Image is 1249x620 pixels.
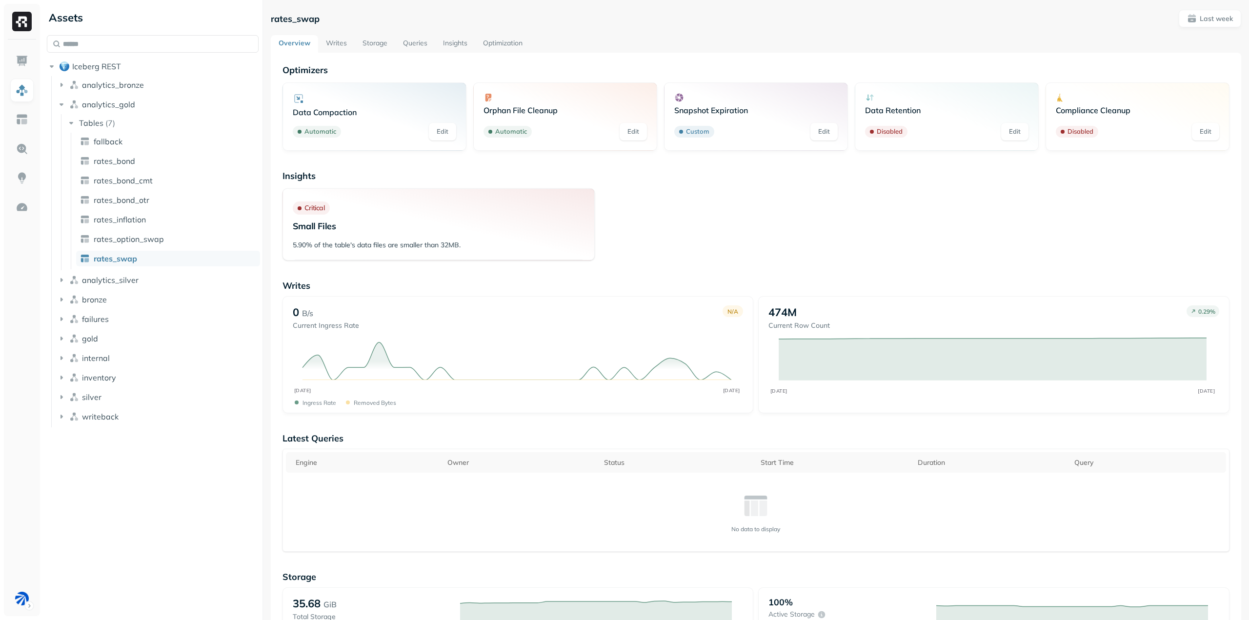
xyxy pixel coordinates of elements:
button: failures [57,311,259,327]
img: namespace [69,392,79,402]
a: fallback [76,134,260,149]
img: namespace [69,275,79,285]
p: Ingress Rate [302,399,336,406]
a: rates_bond_cmt [76,173,260,188]
span: rates_swap [94,254,137,263]
button: silver [57,389,259,405]
a: rates_option_swap [76,231,260,247]
a: rates_bond [76,153,260,169]
button: gold [57,331,259,346]
button: bronze [57,292,259,307]
img: table [80,254,90,263]
img: table [80,234,90,244]
p: Current Ingress Rate [293,321,359,330]
img: namespace [69,295,79,304]
p: Storage [282,571,1229,582]
a: Queries [395,35,435,53]
img: Optimization [16,201,28,214]
p: No data to display [731,525,780,533]
p: GiB [323,599,337,610]
a: rates_inflation [76,212,260,227]
a: Edit [810,123,838,140]
img: BAM Staging [15,592,29,605]
span: rates_bond_cmt [94,176,153,185]
a: Optimization [475,35,530,53]
p: ( 7 ) [105,118,115,128]
p: Data Compaction [293,107,456,117]
p: Writes [282,280,1229,291]
p: 0 [293,305,299,319]
p: Disabled [877,127,903,137]
div: Query [1074,458,1221,467]
div: Duration [918,458,1065,467]
img: table [80,176,90,185]
button: analytics_silver [57,272,259,288]
img: table [80,215,90,224]
p: 0.29 % [1198,308,1215,315]
tspan: [DATE] [723,387,740,394]
span: rates_inflation [94,215,146,224]
tspan: [DATE] [294,387,311,394]
div: Assets [47,10,259,25]
p: 5.90% of the table's data files are smaller than 32MB. [293,240,584,250]
tspan: [DATE] [770,388,787,394]
a: Edit [429,123,456,140]
img: table [80,195,90,205]
p: 474M [768,305,797,319]
p: rates_swap [271,13,320,24]
img: namespace [69,314,79,324]
p: B/s [302,307,313,319]
button: Tables(7) [66,115,260,131]
span: analytics_silver [82,275,139,285]
span: internal [82,353,110,363]
span: writeback [82,412,119,421]
p: Latest Queries [282,433,1229,444]
div: Engine [296,458,438,467]
span: gold [82,334,98,343]
span: rates_bond_otr [94,195,149,205]
p: N/A [727,308,738,315]
div: Owner [447,458,594,467]
p: Compliance Cleanup [1056,105,1219,115]
img: Ryft [12,12,32,31]
tspan: [DATE] [1198,388,1215,394]
p: 35.68 [293,597,321,610]
span: Tables [79,118,103,128]
img: namespace [69,80,79,90]
p: Snapshot Expiration [674,105,838,115]
img: namespace [69,353,79,363]
span: rates_bond [94,156,135,166]
button: writeback [57,409,259,424]
span: failures [82,314,109,324]
span: rates_option_swap [94,234,164,244]
a: Edit [1192,123,1219,140]
span: analytics_bronze [82,80,144,90]
a: Edit [620,123,647,140]
button: inventory [57,370,259,385]
img: root [60,61,69,71]
p: Disabled [1068,127,1093,137]
a: Insights [435,35,475,53]
button: analytics_gold [57,97,259,112]
img: namespace [69,334,79,343]
img: namespace [69,100,79,109]
p: Insights [282,170,1229,181]
img: table [80,137,90,146]
div: Status [604,458,751,467]
a: Edit [1001,123,1028,140]
img: Asset Explorer [16,113,28,126]
span: fallback [94,137,122,146]
p: Data Retention [865,105,1028,115]
p: Active storage [768,610,815,619]
a: Overview [271,35,318,53]
p: Custom [686,127,709,137]
span: bronze [82,295,107,304]
p: Critical [304,203,325,213]
a: Storage [355,35,395,53]
a: Writes [318,35,355,53]
img: namespace [69,412,79,421]
span: inventory [82,373,116,382]
button: internal [57,350,259,366]
span: analytics_gold [82,100,135,109]
p: Current Row Count [768,321,830,330]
